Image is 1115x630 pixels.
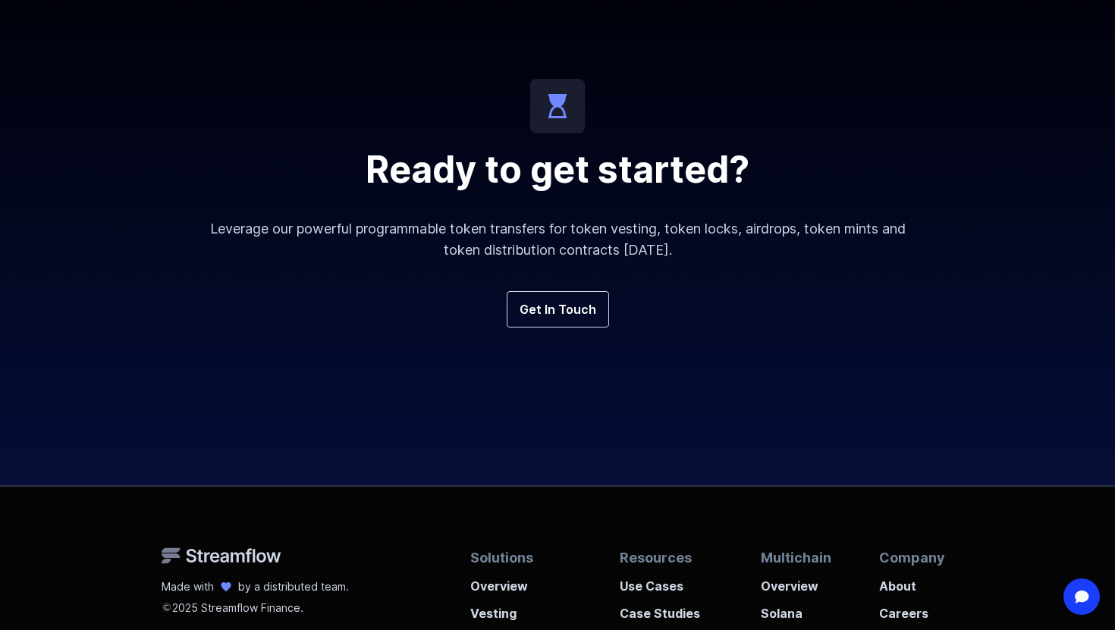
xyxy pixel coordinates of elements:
[162,547,281,564] img: Streamflow Logo
[162,579,214,594] p: Made with
[162,594,349,616] p: 2025 Streamflow Finance.
[620,547,714,568] p: Resources
[879,595,953,622] a: Careers
[879,568,953,595] a: About
[470,568,572,595] a: Overview
[530,79,585,133] img: icon
[193,152,922,188] h2: Ready to get started?
[620,595,714,622] a: Case Studies
[1063,578,1100,615] div: Open Intercom Messenger
[470,547,572,568] p: Solutions
[761,595,831,622] a: Solana
[507,291,609,328] a: Get In Touch
[193,218,922,261] p: Leverage our powerful programmable token transfers for token vesting, token locks, airdrops, toke...
[238,579,349,594] p: by a distributed team.
[761,568,831,595] a: Overview
[620,568,714,595] a: Use Cases
[761,547,831,568] p: Multichain
[879,547,953,568] p: Company
[470,595,572,622] a: Vesting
